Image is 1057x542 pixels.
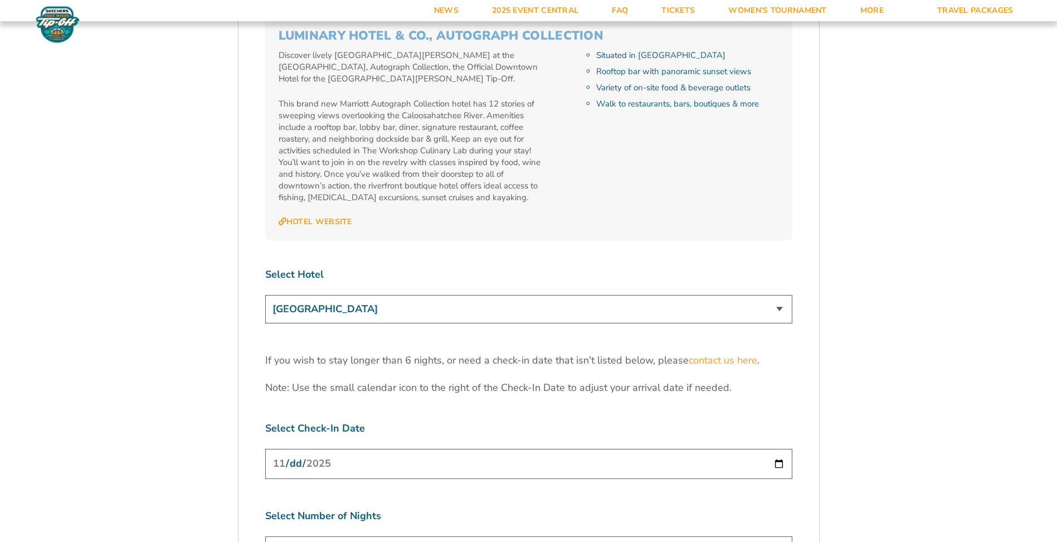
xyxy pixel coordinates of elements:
[33,6,82,43] img: Fort Myers Tip-Off
[265,422,792,435] label: Select Check-In Date
[596,50,778,61] li: Situated in [GEOGRAPHIC_DATA]
[596,98,778,110] li: Walk to restaurants, bars, boutiques & more
[596,82,778,94] li: Variety of on-site food & beverage outlets
[596,66,778,78] li: Rooftop bar with panoramic sunset views
[265,381,792,395] p: Note: Use the small calendar icon to the right of the Check-In Date to adjust your arrival date i...
[265,354,792,367] p: If you wish to stay longer than 6 nights, or need a check-in date that isn’t listed below, please .
[279,217,352,227] a: Hotel Website
[279,98,545,204] p: This brand new Marriott Autograph Collection hotel has 12 stories of sweeping views overlooking t...
[265,268,792,282] label: Select Hotel
[279,50,545,85] p: Discover lively [GEOGRAPHIC_DATA][PERSON_NAME] at the [GEOGRAPHIC_DATA], Autograph Collection, th...
[279,28,779,43] h3: Luminary Hotel & Co., Autograph Collection
[265,509,792,523] label: Select Number of Nights
[689,354,757,367] a: contact us here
